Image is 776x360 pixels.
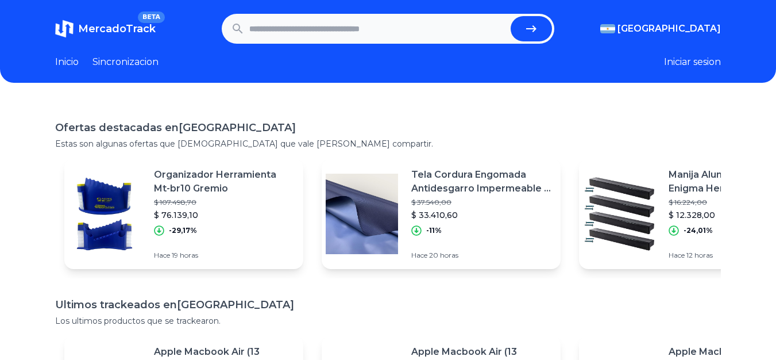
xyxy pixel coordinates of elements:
h1: Ofertas destacadas en [GEOGRAPHIC_DATA] [55,120,721,136]
p: -29,17% [169,226,197,235]
a: Featured imageOrganizador Herramienta Mt-br10 Gremio$ 107.498,70$ 76.139,10-29,17%Hace 19 horas [64,159,303,269]
p: Hace 19 horas [154,251,294,260]
img: Featured image [322,174,402,254]
p: $ 76.139,10 [154,209,294,221]
p: Los ultimos productos que se trackearon. [55,315,721,327]
p: $ 33.410,60 [411,209,551,221]
button: [GEOGRAPHIC_DATA] [600,22,721,36]
p: Estas son algunas ofertas que [DEMOGRAPHIC_DATA] que vale [PERSON_NAME] compartir. [55,138,721,150]
a: MercadoTrackBETA [55,20,156,38]
a: Sincronizacion [92,55,159,69]
h1: Ultimos trackeados en [GEOGRAPHIC_DATA] [55,297,721,313]
span: MercadoTrack [78,22,156,35]
p: $ 37.540,00 [411,198,551,207]
a: Inicio [55,55,79,69]
img: Argentina [600,24,615,33]
span: BETA [138,12,165,23]
p: Tela Cordura Engomada Antidesgarro Impermeable X 5 Mt G&d [411,168,551,196]
p: -24,01% [684,226,713,235]
img: Featured image [579,174,659,254]
p: Hace 20 horas [411,251,551,260]
a: Featured imageTela Cordura Engomada Antidesgarro Impermeable X 5 Mt G&d$ 37.540,00$ 33.410,60-11%... [322,159,561,269]
p: $ 107.498,70 [154,198,294,207]
p: -11% [426,226,442,235]
img: MercadoTrack [55,20,74,38]
img: Featured image [64,174,145,254]
p: Organizador Herramienta Mt-br10 Gremio [154,168,294,196]
span: [GEOGRAPHIC_DATA] [617,22,721,36]
button: Iniciar sesion [664,55,721,69]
